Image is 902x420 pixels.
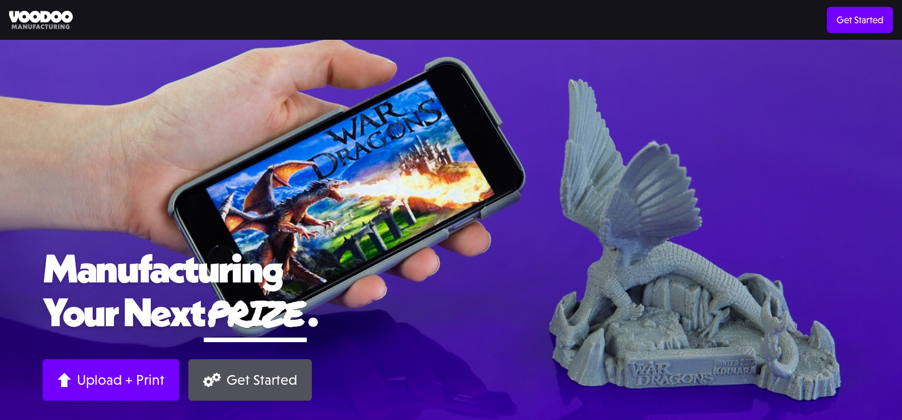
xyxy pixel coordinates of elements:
a: Get Started [188,359,312,401]
span: prize [204,288,307,337]
img: Gears [203,373,221,387]
h1: Manufacturing Your Next . [43,246,859,342]
a: Get Started [827,7,893,33]
a: Upload + Print [43,359,179,401]
img: Voodoo Manufacturing logo [9,11,73,30]
img: Arrow up [57,373,71,387]
div: Get Started [226,371,297,389]
div: Upload + Print [77,371,164,389]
